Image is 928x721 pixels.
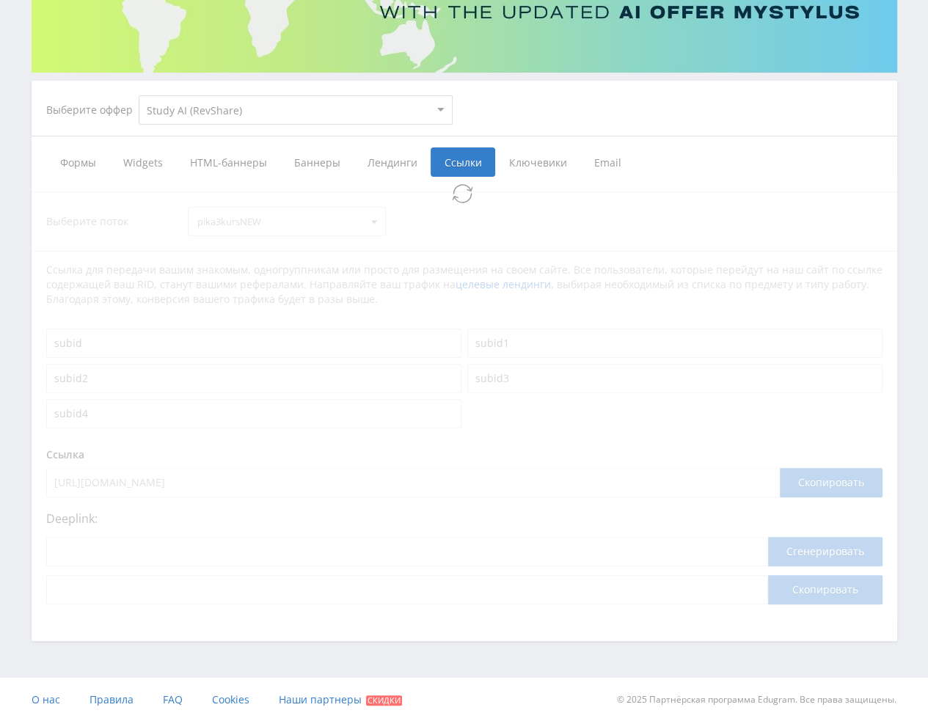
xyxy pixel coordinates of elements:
span: Скидки [366,695,402,706]
span: HTML-баннеры [176,147,280,177]
span: FAQ [163,692,183,706]
span: Ссылки [431,147,495,177]
span: Формы [46,147,109,177]
span: Правила [89,692,134,706]
span: Widgets [109,147,176,177]
span: О нас [32,692,60,706]
span: Лендинги [354,147,431,177]
span: Ключевики [495,147,580,177]
div: Выберите оффер [46,104,139,116]
span: Email [580,147,635,177]
span: Баннеры [280,147,354,177]
span: Наши партнеры [279,692,362,706]
span: Cookies [212,692,249,706]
